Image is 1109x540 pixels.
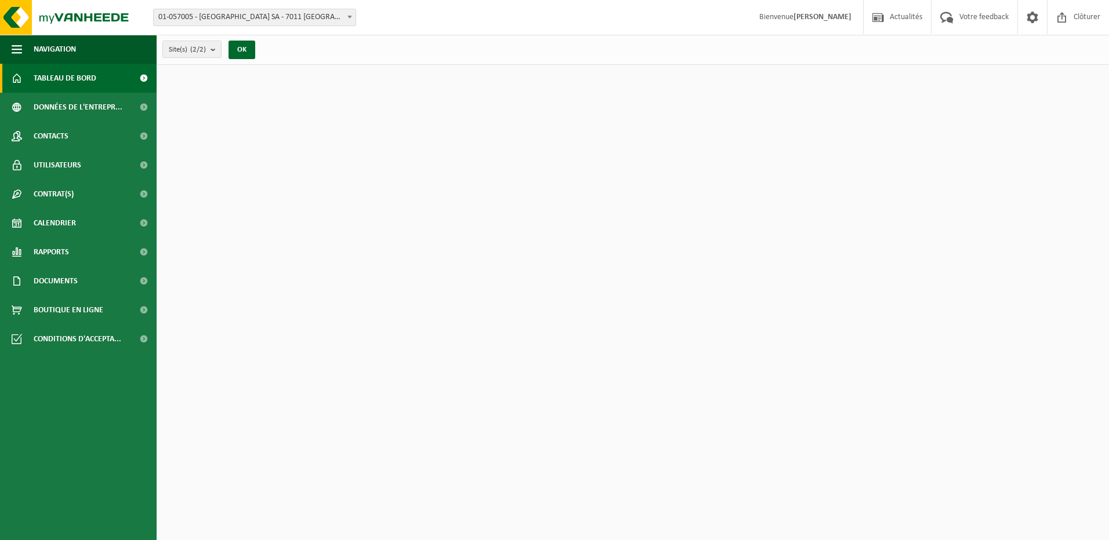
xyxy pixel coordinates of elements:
count: (2/2) [190,46,206,53]
strong: [PERSON_NAME] [793,13,851,21]
span: Tableau de bord [34,64,96,93]
span: Boutique en ligne [34,295,103,324]
span: Calendrier [34,209,76,238]
span: Conditions d'accepta... [34,324,121,353]
span: Documents [34,267,78,295]
span: Site(s) [169,41,206,59]
button: Site(s)(2/2) [162,41,222,58]
span: Contrat(s) [34,180,74,209]
span: Contacts [34,122,68,151]
span: Utilisateurs [34,151,81,180]
span: 01-057005 - HEDELAB SA - 7011 GHLIN, ROUTE DE WALLONIE 138-140 [154,9,356,25]
span: Rapports [34,238,69,267]
span: 01-057005 - HEDELAB SA - 7011 GHLIN, ROUTE DE WALLONIE 138-140 [153,9,356,26]
span: Données de l'entrepr... [34,93,122,122]
span: Navigation [34,35,76,64]
button: OK [229,41,255,59]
